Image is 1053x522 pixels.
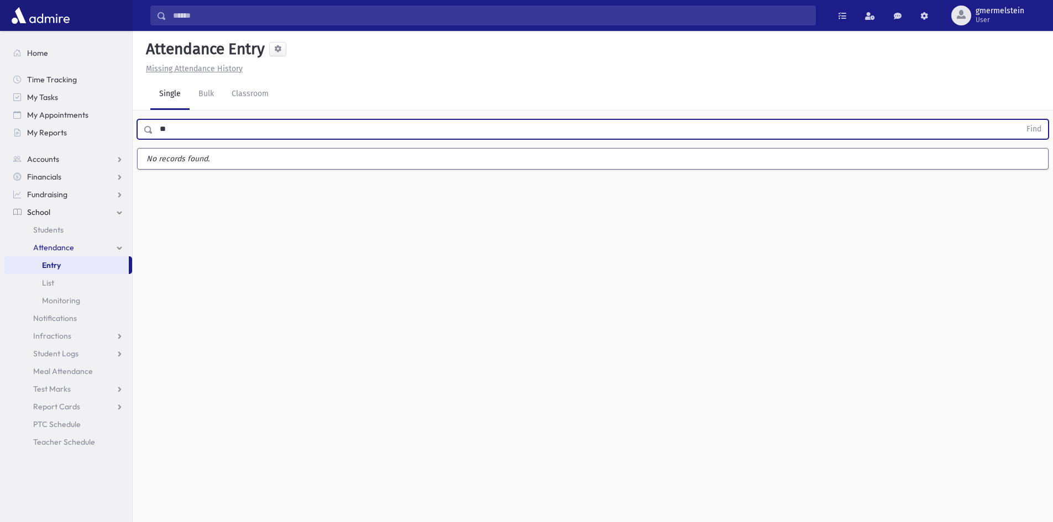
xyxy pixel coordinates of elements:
[33,366,93,376] span: Meal Attendance
[4,398,132,415] a: Report Cards
[4,256,129,274] a: Entry
[223,79,277,110] a: Classroom
[142,40,265,59] h5: Attendance Entry
[976,7,1024,15] span: gmermelstein
[33,349,78,358] span: Student Logs
[4,44,132,62] a: Home
[33,331,71,341] span: Infractions
[9,4,72,27] img: AdmirePro
[4,274,132,292] a: List
[4,168,132,186] a: Financials
[27,154,59,164] span: Accounts
[138,149,1048,169] label: No records found.
[33,437,95,447] span: Teacher Schedule
[166,6,815,25] input: Search
[27,128,67,138] span: My Reports
[4,327,132,345] a: Infractions
[4,433,132,451] a: Teacher Schedule
[4,345,132,362] a: Student Logs
[4,71,132,88] a: Time Tracking
[4,124,132,141] a: My Reports
[190,79,223,110] a: Bulk
[146,64,243,73] u: Missing Attendance History
[33,419,81,429] span: PTC Schedule
[4,309,132,327] a: Notifications
[27,48,48,58] span: Home
[27,110,88,120] span: My Appointments
[42,278,54,288] span: List
[27,92,58,102] span: My Tasks
[42,260,61,270] span: Entry
[33,313,77,323] span: Notifications
[976,15,1024,24] span: User
[33,402,80,412] span: Report Cards
[33,225,64,235] span: Students
[27,172,61,182] span: Financials
[4,362,132,380] a: Meal Attendance
[42,296,80,305] span: Monitoring
[33,384,71,394] span: Test Marks
[27,189,67,199] span: Fundraising
[1020,120,1048,139] button: Find
[27,207,50,217] span: School
[27,75,77,85] span: Time Tracking
[33,242,74,252] span: Attendance
[4,239,132,256] a: Attendance
[4,221,132,239] a: Students
[4,292,132,309] a: Monitoring
[4,106,132,124] a: My Appointments
[4,150,132,168] a: Accounts
[4,380,132,398] a: Test Marks
[4,88,132,106] a: My Tasks
[4,186,132,203] a: Fundraising
[4,203,132,221] a: School
[142,64,243,73] a: Missing Attendance History
[4,415,132,433] a: PTC Schedule
[150,79,190,110] a: Single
